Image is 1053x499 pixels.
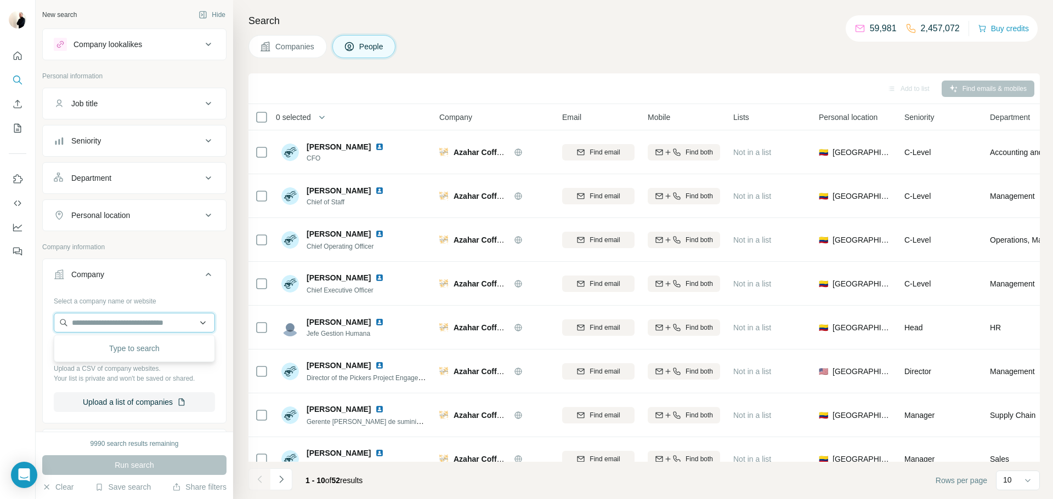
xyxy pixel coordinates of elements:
[833,278,891,289] span: [GEOGRAPHIC_DATA]
[54,292,215,306] div: Select a company name or website
[56,337,212,359] div: Type to search
[562,144,635,160] button: Find email
[733,411,771,420] span: Not in a list
[990,454,1009,464] span: Sales
[325,476,332,485] span: of
[562,276,635,292] button: Find email
[9,242,26,261] button: Feedback
[375,230,384,238] img: LinkedIn logo
[332,476,341,485] span: 52
[904,279,931,288] span: C-Level
[307,317,371,328] span: [PERSON_NAME]
[307,228,371,239] span: [PERSON_NAME]
[833,454,891,464] span: [GEOGRAPHIC_DATA]
[686,454,713,464] span: Find both
[936,475,987,486] span: Rows per page
[359,41,384,52] span: People
[307,329,397,339] span: Jefe Gestion Humana
[454,455,542,463] span: Azahar Coffee Company
[439,112,472,123] span: Company
[375,449,384,457] img: LinkedIn logo
[307,360,371,371] span: [PERSON_NAME]
[562,112,581,123] span: Email
[990,278,1035,289] span: Management
[307,286,373,294] span: Chief Executive Officer
[375,142,384,151] img: LinkedIn logo
[375,405,384,414] img: LinkedIn logo
[9,11,26,28] img: Avatar
[439,411,448,420] img: Logo of Azahar Coffee Company
[9,46,26,66] button: Quick start
[870,22,897,35] p: 59,981
[307,272,371,283] span: [PERSON_NAME]
[9,217,26,237] button: Dashboard
[562,319,635,336] button: Find email
[43,202,226,228] button: Personal location
[42,71,227,81] p: Personal information
[833,322,891,333] span: [GEOGRAPHIC_DATA]
[191,7,233,23] button: Hide
[648,144,720,160] button: Find both
[590,279,620,289] span: Find email
[686,323,713,332] span: Find both
[904,323,922,332] span: Head
[90,439,179,449] div: 9990 search results remaining
[733,367,771,376] span: Not in a list
[71,269,104,280] div: Company
[590,235,620,245] span: Find email
[454,148,542,157] span: Azahar Coffee Company
[11,462,37,488] div: Open Intercom Messenger
[307,373,468,382] span: Director of the Pickers Project Engagement &Execution
[43,165,226,191] button: Department
[562,451,635,467] button: Find email
[454,367,542,376] span: Azahar Coffee Company
[281,406,299,424] img: Avatar
[819,410,828,421] span: 🇨🇴
[9,169,26,189] button: Use Surfe on LinkedIn
[281,144,299,161] img: Avatar
[73,39,142,50] div: Company lookalikes
[990,366,1035,377] span: Management
[71,173,111,183] div: Department
[375,273,384,282] img: LinkedIn logo
[904,367,931,376] span: Director
[978,21,1029,36] button: Buy credits
[833,410,891,421] span: [GEOGRAPHIC_DATA]
[819,112,877,123] span: Personal location
[281,187,299,205] img: Avatar
[375,318,384,326] img: LinkedIn logo
[439,148,448,157] img: Logo of Azahar Coffee Company
[307,153,397,163] span: CFO
[648,276,720,292] button: Find both
[307,243,374,250] span: Chief Operating Officer
[819,322,828,333] span: 🇨🇴
[43,31,226,58] button: Company lookalikes
[590,454,620,464] span: Find email
[95,481,151,492] button: Save search
[686,366,713,376] span: Find both
[9,193,26,213] button: Use Surfe API
[990,410,1035,421] span: Supply Chain
[439,279,448,288] img: Logo of Azahar Coffee Company
[281,319,299,336] img: Avatar
[439,455,448,463] img: Logo of Azahar Coffee Company
[307,141,371,152] span: [PERSON_NAME]
[439,367,448,376] img: Logo of Azahar Coffee Company
[904,148,931,157] span: C-Level
[733,192,771,200] span: Not in a list
[990,322,1001,333] span: HR
[819,147,828,158] span: 🇨🇴
[648,188,720,204] button: Find both
[307,404,371,415] span: [PERSON_NAME]
[686,279,713,289] span: Find both
[281,363,299,380] img: Avatar
[590,410,620,420] span: Find email
[648,112,670,123] span: Mobile
[9,118,26,138] button: My lists
[454,279,542,288] span: Azahar Coffee Company
[733,112,749,123] span: Lists
[733,455,771,463] span: Not in a list
[439,323,448,332] img: Logo of Azahar Coffee Company
[733,148,771,157] span: Not in a list
[686,147,713,157] span: Find both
